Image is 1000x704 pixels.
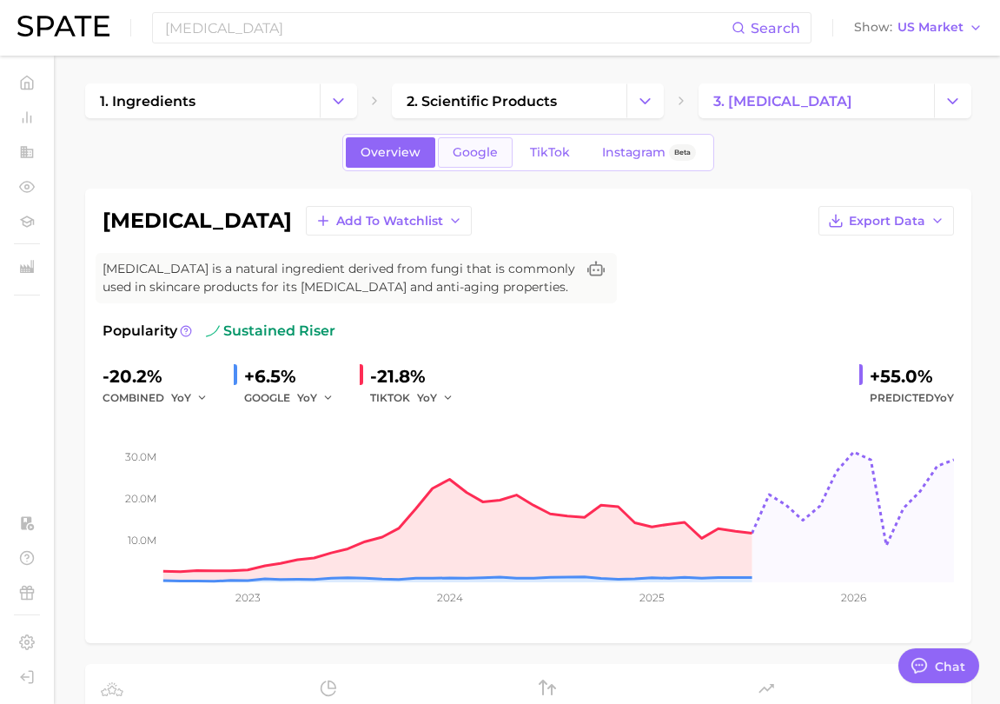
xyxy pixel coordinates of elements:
input: Search here for a brand, industry, or ingredient [163,13,732,43]
span: TikTok [530,145,570,160]
span: Predicted [870,388,954,408]
div: +6.5% [244,362,346,390]
span: US Market [897,23,964,32]
div: -21.8% [370,362,466,390]
button: Change Category [934,83,971,118]
span: Overview [361,145,421,160]
span: 3. [MEDICAL_DATA] [713,93,852,110]
a: 1. ingredients [85,83,320,118]
div: -20.2% [103,362,220,390]
span: YoY [934,391,954,404]
button: Change Category [320,83,357,118]
div: GOOGLE [244,388,346,408]
span: YoY [417,390,437,405]
button: Export Data [818,206,954,236]
a: 2. scientific products [392,83,626,118]
div: TIKTOK [370,388,466,408]
img: sustained riser [206,324,220,338]
tspan: 2026 [841,591,866,604]
tspan: 2024 [436,591,462,604]
span: YoY [171,390,191,405]
span: Popularity [103,321,177,342]
button: ShowUS Market [850,17,987,39]
button: YoY [171,388,209,408]
span: Show [854,23,892,32]
span: Google [453,145,498,160]
button: YoY [297,388,334,408]
div: combined [103,388,220,408]
button: YoY [417,388,454,408]
a: TikTok [515,137,585,168]
div: +55.0% [870,362,954,390]
span: sustained riser [206,321,335,342]
span: Beta [674,145,691,160]
span: Add to Watchlist [336,214,443,229]
span: YoY [297,390,317,405]
button: Add to Watchlist [306,206,472,236]
span: Search [751,20,800,37]
span: Instagram [602,145,666,160]
span: [MEDICAL_DATA] is a natural ingredient derived from fungi that is commonly used in skincare produ... [103,260,575,296]
a: Log out. Currently logged in with e-mail greese@red-aspen.com. [14,664,40,690]
a: 3. [MEDICAL_DATA] [699,83,933,118]
a: InstagramBeta [587,137,711,168]
h1: [MEDICAL_DATA] [103,210,292,231]
img: SPATE [17,16,109,37]
button: Change Category [626,83,664,118]
span: 1. ingredients [100,93,195,110]
span: Export Data [849,214,925,229]
tspan: 2023 [235,591,260,604]
tspan: 2025 [639,591,665,604]
a: Overview [346,137,435,168]
span: 2. scientific products [407,93,557,110]
a: Google [438,137,513,168]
